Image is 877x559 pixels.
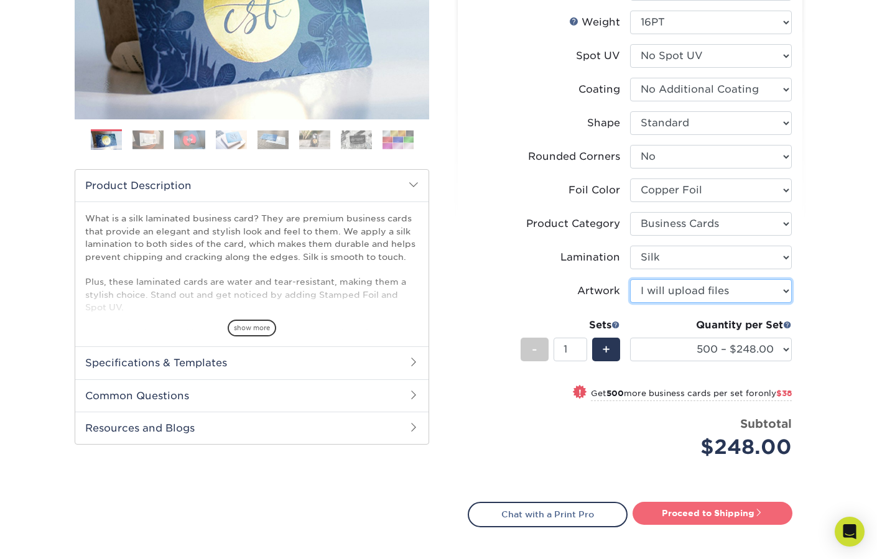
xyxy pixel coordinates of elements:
img: Business Cards 02 [132,130,164,149]
span: $38 [776,389,792,398]
div: Open Intercom Messenger [835,517,865,547]
img: Business Cards 03 [174,130,205,149]
span: ! [578,386,582,399]
small: Get more business cards per set for [591,389,792,401]
p: What is a silk laminated business card? They are premium business cards that provide an elegant a... [85,212,419,415]
img: Business Cards 05 [258,130,289,149]
div: Sets [521,318,620,333]
h2: Specifications & Templates [75,346,429,379]
h2: Product Description [75,170,429,201]
div: $248.00 [639,432,792,462]
div: Quantity per Set [630,318,792,333]
strong: 500 [606,389,624,398]
span: + [602,340,610,359]
img: Business Cards 08 [383,130,414,149]
div: Artwork [577,284,620,298]
a: Proceed to Shipping [633,502,792,524]
img: Business Cards 06 [299,130,330,149]
img: Business Cards 04 [216,130,247,149]
div: Foil Color [568,183,620,198]
span: only [758,389,792,398]
div: Rounded Corners [528,149,620,164]
img: Business Cards 01 [91,125,122,156]
a: Chat with a Print Pro [468,502,628,527]
div: Shape [587,116,620,131]
div: Coating [578,82,620,97]
span: - [532,340,537,359]
h2: Common Questions [75,379,429,412]
div: Weight [569,15,620,30]
div: Spot UV [576,49,620,63]
div: Product Category [526,216,620,231]
span: show more [228,320,276,336]
h2: Resources and Blogs [75,412,429,444]
strong: Subtotal [740,417,792,430]
img: Business Cards 07 [341,130,372,149]
div: Lamination [560,250,620,265]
